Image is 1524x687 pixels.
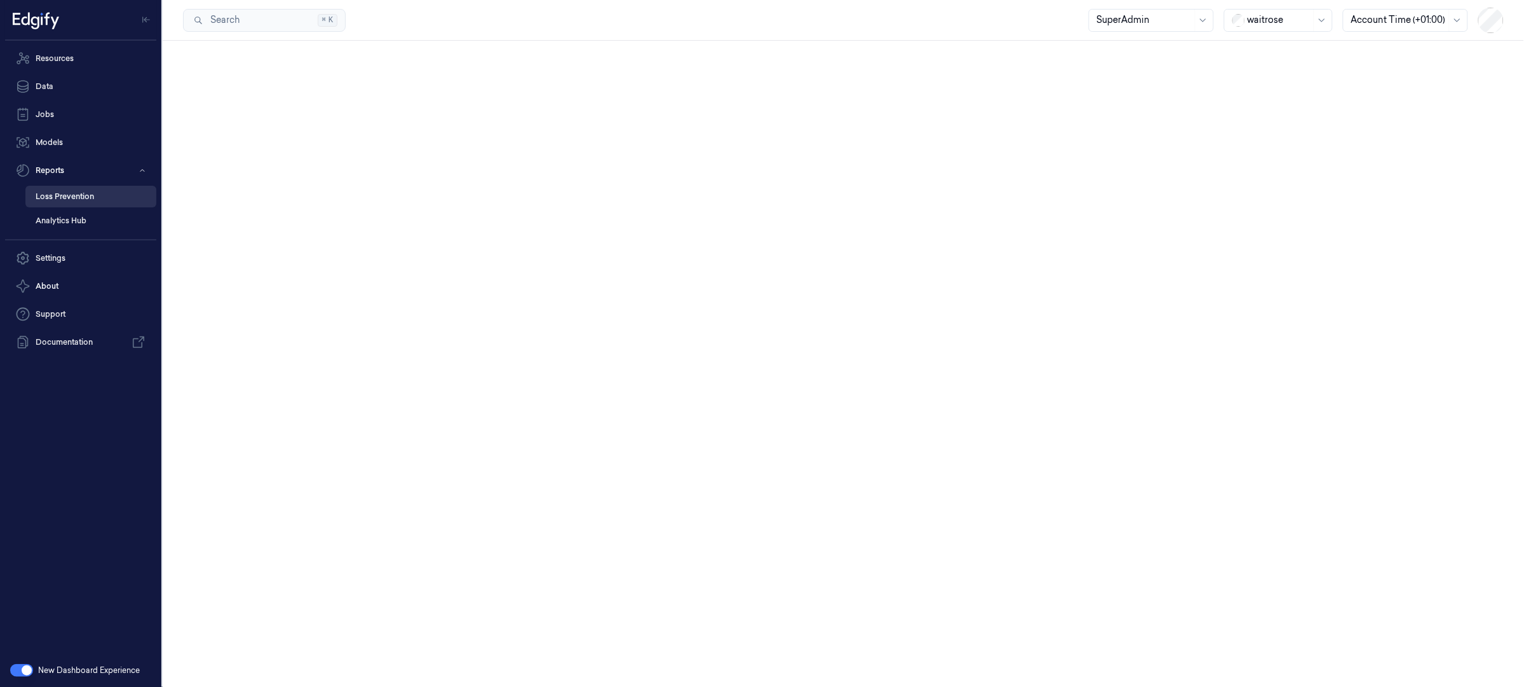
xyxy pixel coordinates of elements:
[25,186,156,207] a: Loss Prevention
[205,13,240,27] span: Search
[25,210,156,232] a: Analytics Hub
[5,302,156,327] a: Support
[136,10,156,30] button: Toggle Navigation
[5,46,156,71] a: Resources
[5,130,156,155] a: Models
[5,74,156,99] a: Data
[5,246,156,271] a: Settings
[5,158,156,183] button: Reports
[5,102,156,127] a: Jobs
[5,330,156,355] a: Documentation
[5,274,156,299] button: About
[183,9,346,32] button: Search⌘K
